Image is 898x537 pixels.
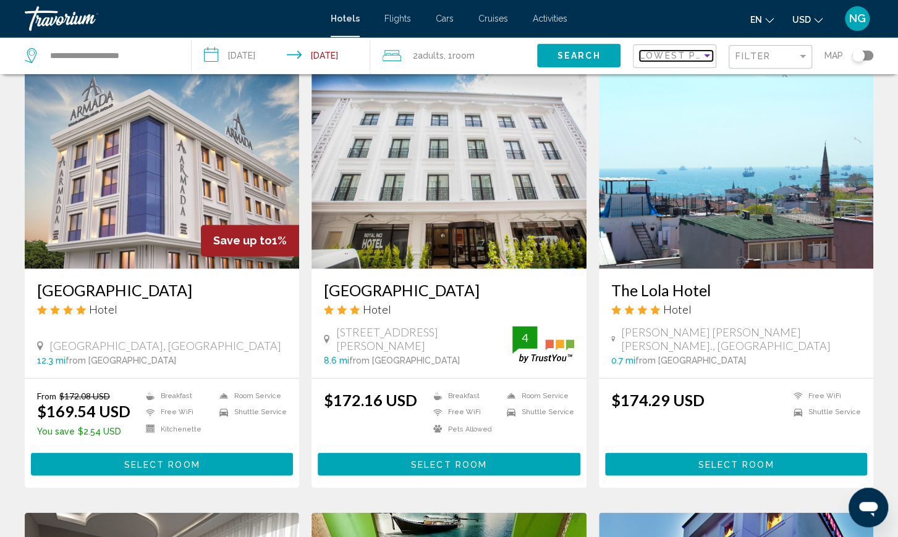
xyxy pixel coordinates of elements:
[557,51,601,61] span: Search
[501,407,574,417] li: Shuttle Service
[324,302,574,316] div: 3 star Hotel
[605,456,867,469] a: Select Room
[384,14,411,23] a: Flights
[412,47,443,64] span: 2
[37,302,287,316] div: 4 star Hotel
[37,426,75,436] span: You save
[31,452,293,475] button: Select Room
[611,391,705,409] ins: $174.29 USD
[849,488,888,527] iframe: Button to launch messaging window
[318,452,580,475] button: Select Room
[452,51,474,60] span: Room
[192,37,371,74] button: Check-in date: Oct 6, 2025 Check-out date: Oct 12, 2025
[512,330,537,345] div: 4
[611,281,861,299] a: The Lola Hotel
[324,281,574,299] a: [GEOGRAPHIC_DATA]
[124,459,200,469] span: Select Room
[363,302,391,316] span: Hotel
[318,456,580,469] a: Select Room
[735,51,771,61] span: Filter
[49,339,281,352] span: [GEOGRAPHIC_DATA], [GEOGRAPHIC_DATA]
[436,14,454,23] a: Cars
[663,302,692,316] span: Hotel
[611,356,635,365] span: 0.7 mi
[635,356,746,365] span: from [GEOGRAPHIC_DATA]
[201,225,299,256] div: 1%
[533,14,567,23] a: Activities
[849,12,866,25] span: NG
[824,47,843,64] span: Map
[37,426,130,436] p: $2.54 USD
[336,325,512,352] span: [STREET_ADDRESS][PERSON_NAME]
[698,459,774,469] span: Select Room
[370,37,537,74] button: Travelers: 2 adults, 0 children
[140,407,213,417] li: Free WiFi
[59,391,110,401] del: $172.08 USD
[640,51,719,60] span: Lowest Price
[37,401,130,420] ins: $169.54 USD
[599,71,873,268] img: Hotel image
[792,10,823,28] button: Change currency
[349,356,460,365] span: from [GEOGRAPHIC_DATA]
[25,71,299,268] img: Hotel image
[311,71,586,268] img: Hotel image
[427,423,501,434] li: Pets Allowed
[25,6,318,31] a: Travorium
[787,407,861,417] li: Shuttle Service
[37,356,66,365] span: 12.3 mi
[787,391,861,401] li: Free WiFi
[621,325,861,352] span: [PERSON_NAME] [PERSON_NAME] [PERSON_NAME]., [GEOGRAPHIC_DATA]
[729,44,812,70] button: Filter
[427,391,501,401] li: Breakfast
[140,391,213,401] li: Breakfast
[512,326,574,362] img: trustyou-badge.svg
[213,391,287,401] li: Room Service
[427,407,501,417] li: Free WiFi
[792,15,811,25] span: USD
[640,51,713,62] mat-select: Sort by
[31,456,293,469] a: Select Room
[478,14,508,23] a: Cruises
[331,14,360,23] a: Hotels
[324,356,349,365] span: 8.6 mi
[213,234,272,247] span: Save up to
[611,302,861,316] div: 4 star Hotel
[605,452,867,475] button: Select Room
[89,302,117,316] span: Hotel
[750,10,774,28] button: Change language
[324,391,417,409] ins: $172.16 USD
[841,6,873,31] button: User Menu
[537,44,621,67] button: Search
[37,281,287,299] a: [GEOGRAPHIC_DATA]
[66,356,176,365] span: from [GEOGRAPHIC_DATA]
[140,423,213,434] li: Kitchenette
[843,50,873,61] button: Toggle map
[37,391,56,401] span: From
[443,47,474,64] span: , 1
[750,15,762,25] span: en
[411,459,487,469] span: Select Room
[417,51,443,60] span: Adults
[501,391,574,401] li: Room Service
[213,407,287,417] li: Shuttle Service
